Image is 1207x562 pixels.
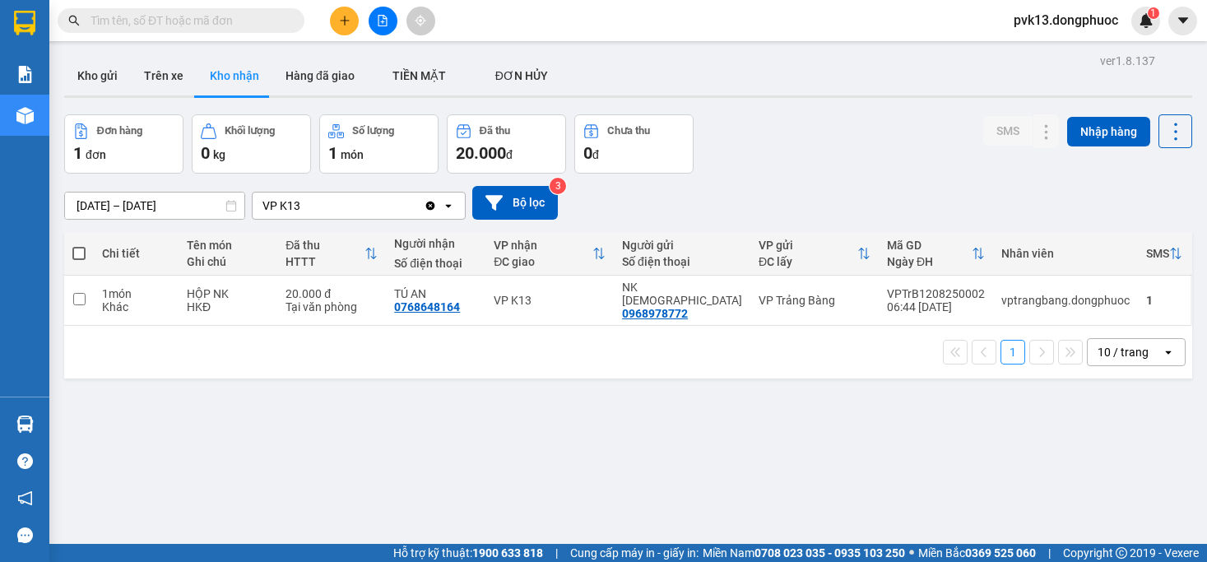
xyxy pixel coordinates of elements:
span: 1 [1150,7,1156,19]
svg: open [442,199,455,212]
div: Nhân viên [1001,247,1130,260]
img: warehouse-icon [16,107,34,124]
img: icon-new-feature [1139,13,1154,28]
strong: 0708 023 035 - 0935 103 250 [754,546,905,560]
button: Bộ lọc [472,186,558,220]
span: TIỀN MẶT [392,69,446,82]
th: Toggle SortBy [1138,232,1191,276]
th: Toggle SortBy [277,232,386,276]
div: TÚ AN [394,287,477,300]
button: Nhập hàng [1067,117,1150,146]
div: ĐC lấy [759,255,857,268]
span: Hỗ trợ kỹ thuật: [393,544,543,562]
div: Tên món [187,239,269,252]
button: plus [330,7,359,35]
div: VP Trảng Bàng [759,294,870,307]
svg: Clear value [424,199,437,212]
div: Khối lượng [225,125,275,137]
div: 10 / trang [1098,344,1149,360]
div: Tại văn phòng [286,300,378,314]
sup: 1 [1148,7,1159,19]
th: Toggle SortBy [485,232,614,276]
div: Số điện thoại [622,255,742,268]
span: 0 [583,143,592,163]
span: đ [506,148,513,161]
div: ver 1.8.137 [1100,52,1155,70]
div: 06:44 [DATE] [887,300,985,314]
span: 1 [73,143,82,163]
span: kg [213,148,225,161]
div: 0768648164 [394,300,460,314]
button: file-add [369,7,397,35]
div: Ghi chú [187,255,269,268]
span: đơn [86,148,106,161]
span: caret-down [1176,13,1191,28]
div: 20.000 đ [286,287,378,300]
div: VP gửi [759,239,857,252]
div: Đã thu [286,239,364,252]
span: ⚪️ [909,550,914,556]
div: HTTT [286,255,364,268]
img: warehouse-icon [16,416,34,433]
div: Ngày ĐH [887,255,972,268]
div: VP nhận [494,239,592,252]
span: Miền Nam [703,544,905,562]
div: Người nhận [394,237,477,250]
span: plus [339,15,350,26]
button: aim [406,7,435,35]
div: Mã GD [887,239,972,252]
div: HKĐ [187,300,269,314]
strong: 0369 525 060 [965,546,1036,560]
div: VP K13 [494,294,606,307]
span: copyright [1116,547,1127,559]
button: Chưa thu0đ [574,114,694,174]
span: Cung cấp máy in - giấy in: [570,544,699,562]
span: | [555,544,558,562]
div: Khác [102,300,170,314]
span: 1 [328,143,337,163]
strong: 1900 633 818 [472,546,543,560]
button: SMS [983,116,1033,146]
div: SMS [1146,247,1169,260]
div: Số lượng [352,125,394,137]
span: notification [17,490,33,506]
button: caret-down [1168,7,1197,35]
span: file-add [377,15,388,26]
button: Kho gửi [64,56,131,95]
div: 1 [1146,294,1182,307]
div: NK ĐÔNG KINH [622,281,742,307]
div: 0968978772 [622,307,688,320]
span: 20.000 [456,143,506,163]
div: 1 món [102,287,170,300]
button: Hàng đã giao [272,56,368,95]
th: Toggle SortBy [879,232,993,276]
span: message [17,527,33,543]
div: HỘP NK [187,287,269,300]
div: VPTrB1208250002 [887,287,985,300]
button: Trên xe [131,56,197,95]
span: Miền Bắc [918,544,1036,562]
span: search [68,15,80,26]
img: logo-vxr [14,11,35,35]
div: Chi tiết [102,247,170,260]
button: Số lượng1món [319,114,439,174]
span: đ [592,148,599,161]
button: Khối lượng0kg [192,114,311,174]
div: Đã thu [480,125,510,137]
div: Đơn hàng [97,125,142,137]
span: pvk13.dongphuoc [1000,10,1131,30]
img: solution-icon [16,66,34,83]
span: | [1048,544,1051,562]
input: Selected VP K13. [302,197,304,214]
div: Số điện thoại [394,257,477,270]
div: Người gửi [622,239,742,252]
span: 0 [201,143,210,163]
svg: open [1162,346,1175,359]
div: vptrangbang.dongphuoc [1001,294,1130,307]
button: Kho nhận [197,56,272,95]
div: Chưa thu [607,125,650,137]
button: Đã thu20.000đ [447,114,566,174]
span: ĐƠN HỦY [495,69,548,82]
span: aim [415,15,426,26]
span: question-circle [17,453,33,469]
